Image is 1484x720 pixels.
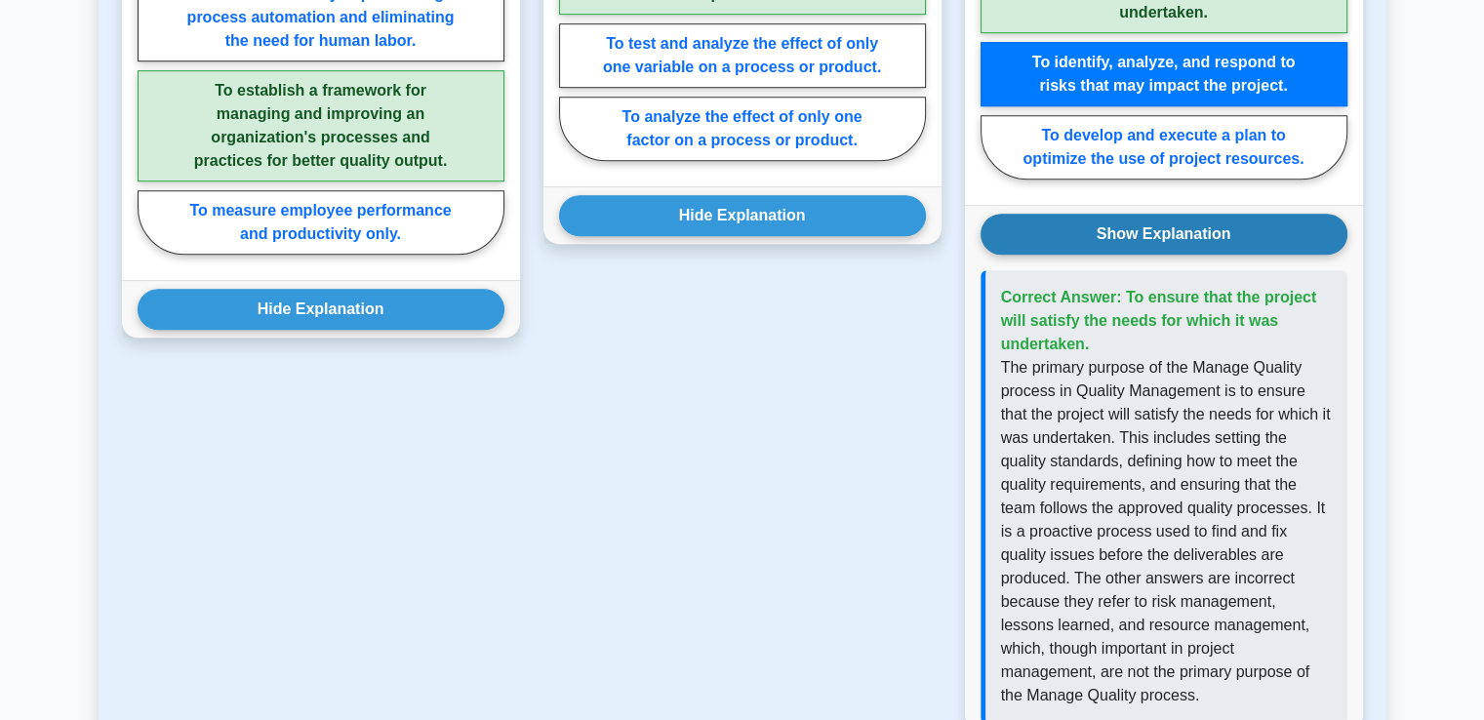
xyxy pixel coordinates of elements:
button: Show Explanation [981,214,1347,255]
label: To test and analyze the effect of only one variable on a process or product. [559,23,926,88]
button: Hide Explanation [559,195,926,236]
span: Correct Answer: To ensure that the project will satisfy the needs for which it was undertaken. [1001,289,1317,352]
p: The primary purpose of the Manage Quality process in Quality Management is to ensure that the pro... [1001,356,1332,707]
button: Hide Explanation [138,289,504,330]
label: To develop and execute a plan to optimize the use of project resources. [981,115,1347,180]
label: To measure employee performance and productivity only. [138,190,504,255]
label: To establish a framework for managing and improving an organization's processes and practices for... [138,70,504,181]
label: To identify, analyze, and respond to risks that may impact the project. [981,42,1347,106]
label: To analyze the effect of only one factor on a process or product. [559,97,926,161]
